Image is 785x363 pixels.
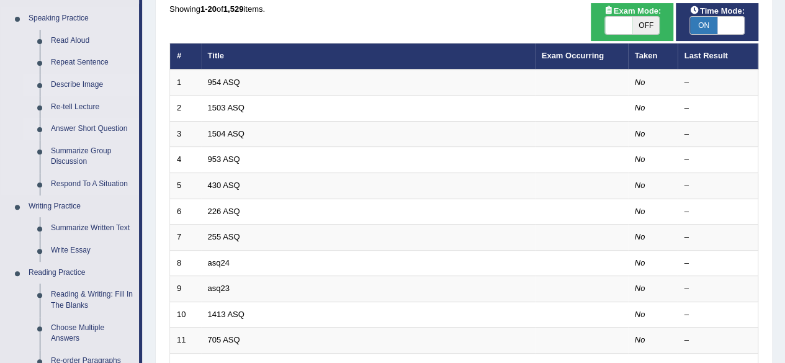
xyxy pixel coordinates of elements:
div: – [684,334,751,346]
td: 1 [170,69,201,96]
em: No [635,258,645,267]
a: Read Aloud [45,30,139,52]
a: Exam Occurring [542,51,604,60]
em: No [635,232,645,241]
a: Writing Practice [23,195,139,218]
div: – [684,231,751,243]
div: – [684,206,751,218]
em: No [635,310,645,319]
a: asq24 [208,258,230,267]
em: No [635,155,645,164]
a: 226 ASQ [208,207,240,216]
td: 2 [170,96,201,122]
a: 430 ASQ [208,181,240,190]
a: 954 ASQ [208,78,240,87]
a: Write Essay [45,240,139,262]
a: 705 ASQ [208,335,240,344]
div: – [684,154,751,166]
em: No [635,181,645,190]
em: No [635,207,645,216]
a: Choose Multiple Answers [45,317,139,350]
td: 5 [170,173,201,199]
td: 3 [170,121,201,147]
a: Speaking Practice [23,7,139,30]
th: Title [201,43,535,69]
em: No [635,103,645,112]
a: Repeat Sentence [45,52,139,74]
a: 1503 ASQ [208,103,244,112]
th: # [170,43,201,69]
td: 9 [170,276,201,302]
b: 1,529 [223,4,244,14]
a: Respond To A Situation [45,173,139,195]
div: – [684,180,751,192]
a: Summarize Written Text [45,217,139,240]
a: Answer Short Question [45,118,139,140]
a: Reading Practice [23,262,139,284]
a: Describe Image [45,74,139,96]
th: Last Result [678,43,758,69]
a: 255 ASQ [208,232,240,241]
td: 6 [170,199,201,225]
td: 4 [170,147,201,173]
em: No [635,129,645,138]
div: – [684,309,751,321]
em: No [635,284,645,293]
div: – [684,128,751,140]
a: Summarize Group Discussion [45,140,139,173]
div: – [684,258,751,269]
div: Show exams occurring in exams [591,3,673,41]
div: – [684,102,751,114]
span: Exam Mode: [599,4,666,17]
a: Reading & Writing: Fill In The Blanks [45,284,139,316]
a: 1413 ASQ [208,310,244,319]
div: – [684,283,751,295]
div: Showing of items. [169,3,758,15]
span: ON [690,17,717,34]
div: – [684,77,751,89]
a: Re-tell Lecture [45,96,139,119]
td: 10 [170,302,201,328]
em: No [635,78,645,87]
td: 7 [170,225,201,251]
span: OFF [632,17,660,34]
th: Taken [628,43,678,69]
a: asq23 [208,284,230,293]
em: No [635,335,645,344]
a: 953 ASQ [208,155,240,164]
b: 1-20 [200,4,217,14]
td: 8 [170,250,201,276]
td: 11 [170,328,201,354]
a: 1504 ASQ [208,129,244,138]
span: Time Mode: [685,4,750,17]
